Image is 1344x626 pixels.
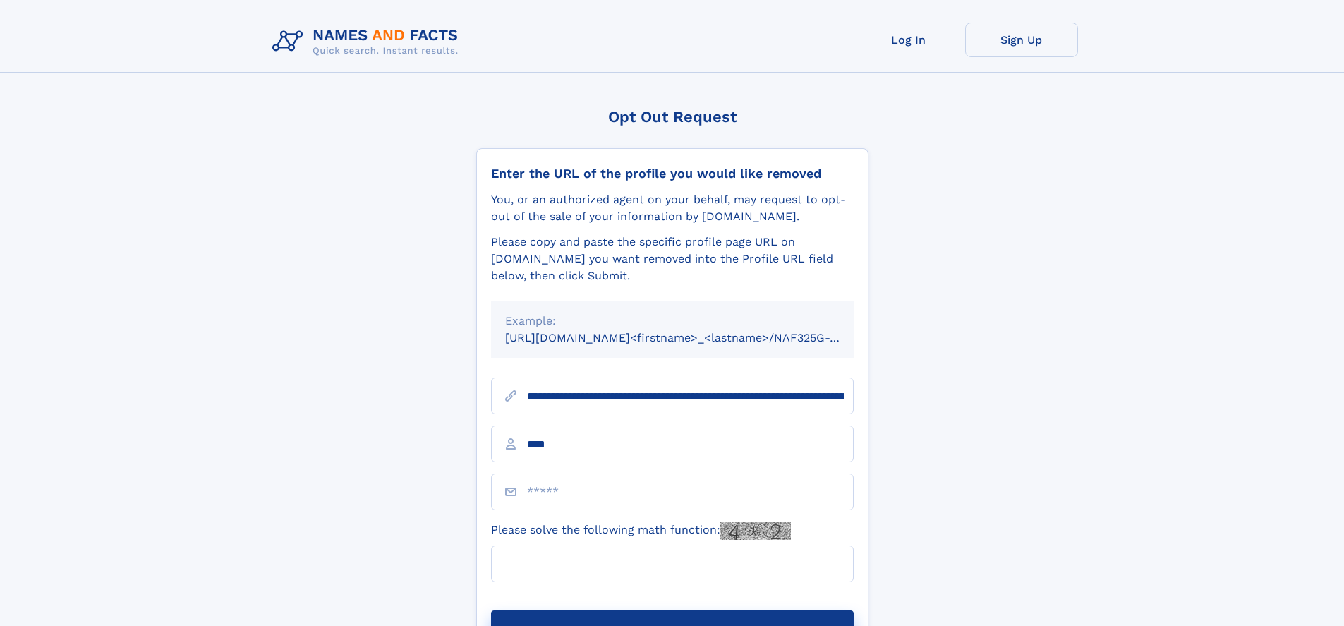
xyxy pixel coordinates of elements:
div: You, or an authorized agent on your behalf, may request to opt-out of the sale of your informatio... [491,191,854,225]
div: Opt Out Request [476,108,868,126]
div: Enter the URL of the profile you would like removed [491,166,854,181]
img: Logo Names and Facts [267,23,470,61]
a: Sign Up [965,23,1078,57]
div: Please copy and paste the specific profile page URL on [DOMAIN_NAME] you want removed into the Pr... [491,234,854,284]
small: [URL][DOMAIN_NAME]<firstname>_<lastname>/NAF325G-xxxxxxxx [505,331,880,344]
div: Example: [505,313,840,330]
a: Log In [852,23,965,57]
label: Please solve the following math function: [491,522,791,540]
